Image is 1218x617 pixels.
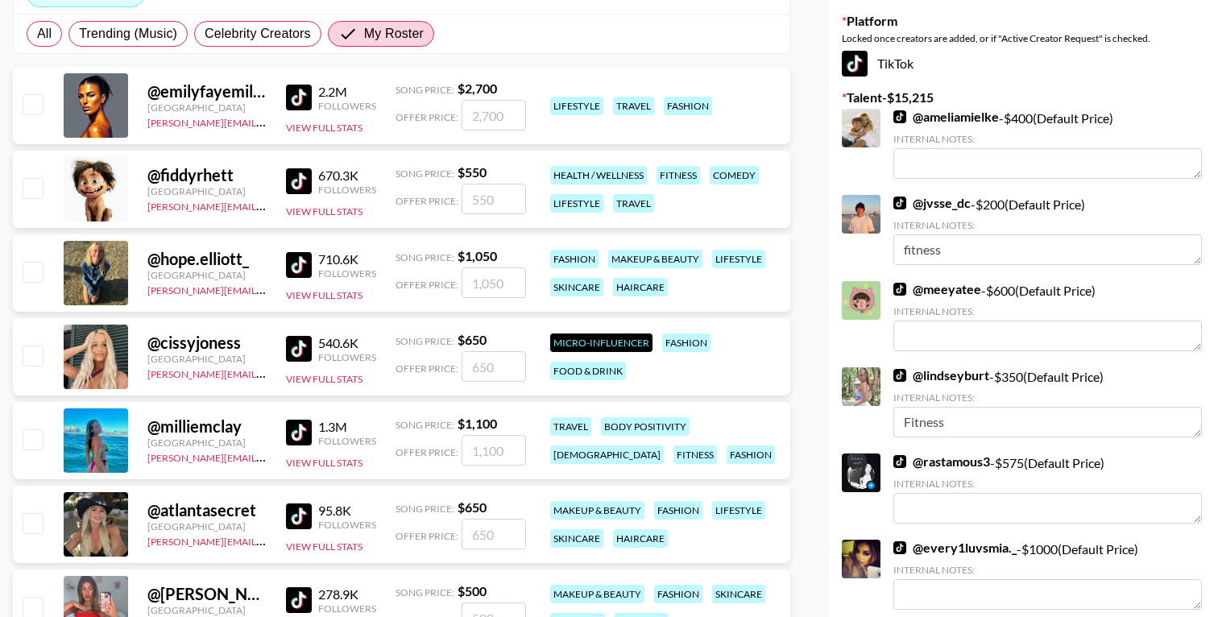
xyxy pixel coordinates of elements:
[893,195,1202,265] div: - $ 200 (Default Price)
[550,529,603,548] div: skincare
[396,195,458,207] span: Offer Price:
[893,281,981,297] a: @meeyatee
[396,335,454,347] span: Song Price:
[673,445,717,464] div: fitness
[893,133,1202,145] div: Internal Notes:
[286,85,312,110] img: TikTok
[318,184,376,196] div: Followers
[147,269,267,281] div: [GEOGRAPHIC_DATA]
[550,333,652,352] div: Micro-Influencer
[893,453,1202,524] div: - $ 575 (Default Price)
[550,445,664,464] div: [DEMOGRAPHIC_DATA]
[318,251,376,267] div: 710.6K
[458,416,497,431] strong: $ 1,100
[396,84,454,96] span: Song Price:
[550,97,603,115] div: lifestyle
[893,391,1202,404] div: Internal Notes:
[550,417,591,436] div: travel
[458,499,487,515] strong: $ 650
[462,435,526,466] input: 1,100
[613,278,668,296] div: haircare
[396,111,458,123] span: Offer Price:
[893,197,906,209] img: TikTok
[893,219,1202,231] div: Internal Notes:
[458,248,497,263] strong: $ 1,050
[318,84,376,100] div: 2.2M
[396,362,458,375] span: Offer Price:
[893,407,1202,437] textarea: Fitness
[893,195,971,211] a: @jvsse_dc
[727,445,775,464] div: fashion
[710,166,759,184] div: comedy
[147,500,267,520] div: @ atlantasecret
[893,455,906,468] img: TikTok
[318,351,376,363] div: Followers
[664,97,712,115] div: fashion
[893,367,989,383] a: @lindseyburt
[893,110,906,123] img: TikTok
[462,184,526,214] input: 550
[458,332,487,347] strong: $ 650
[147,249,267,269] div: @ hope.elliott_
[893,281,1202,351] div: - $ 600 (Default Price)
[893,109,999,125] a: @ameliamielke
[147,584,267,604] div: @ [PERSON_NAME]
[613,194,654,213] div: travel
[893,369,906,382] img: TikTok
[147,101,267,114] div: [GEOGRAPHIC_DATA]
[842,32,1205,44] div: Locked once creators are added, or if "Active Creator Request" is checked.
[147,532,462,548] a: [PERSON_NAME][EMAIL_ADDRESS][PERSON_NAME][DOMAIN_NAME]
[893,478,1202,490] div: Internal Notes:
[462,351,526,382] input: 650
[550,194,603,213] div: lifestyle
[550,278,603,296] div: skincare
[318,503,376,519] div: 95.8K
[147,604,267,616] div: [GEOGRAPHIC_DATA]
[893,109,1202,179] div: - $ 400 (Default Price)
[654,585,702,603] div: fashion
[205,24,311,43] span: Celebrity Creators
[550,362,626,380] div: food & drink
[654,501,702,520] div: fashion
[318,168,376,184] div: 670.3K
[842,51,868,77] img: TikTok
[550,585,644,603] div: makeup & beauty
[318,267,376,280] div: Followers
[396,530,458,542] span: Offer Price:
[286,252,312,278] img: TikTok
[286,168,312,194] img: TikTok
[318,603,376,615] div: Followers
[147,81,267,101] div: @ emilyfayemiller
[842,51,1205,77] div: TikTok
[147,333,267,353] div: @ cissyjoness
[147,437,267,449] div: [GEOGRAPHIC_DATA]
[364,24,424,43] span: My Roster
[318,419,376,435] div: 1.3M
[318,519,376,531] div: Followers
[318,435,376,447] div: Followers
[147,165,267,185] div: @ fiddyrhett
[318,100,376,112] div: Followers
[893,283,906,296] img: TikTok
[657,166,700,184] div: fitness
[458,583,487,598] strong: $ 500
[613,97,654,115] div: travel
[893,367,1202,437] div: - $ 350 (Default Price)
[147,114,462,129] a: [PERSON_NAME][EMAIL_ADDRESS][PERSON_NAME][DOMAIN_NAME]
[550,501,644,520] div: makeup & beauty
[147,520,267,532] div: [GEOGRAPHIC_DATA]
[458,81,497,96] strong: $ 2,700
[147,197,462,213] a: [PERSON_NAME][EMAIL_ADDRESS][PERSON_NAME][DOMAIN_NAME]
[286,122,362,134] button: View Full Stats
[37,24,52,43] span: All
[396,251,454,263] span: Song Price:
[147,353,267,365] div: [GEOGRAPHIC_DATA]
[893,305,1202,317] div: Internal Notes:
[893,234,1202,265] textarea: fitness
[396,586,454,598] span: Song Price:
[462,267,526,298] input: 1,050
[396,279,458,291] span: Offer Price:
[712,585,765,603] div: skincare
[147,416,267,437] div: @ milliemclay
[286,205,362,217] button: View Full Stats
